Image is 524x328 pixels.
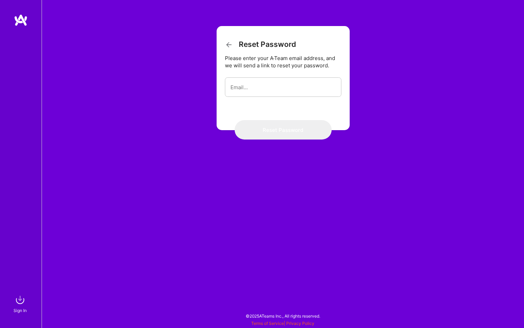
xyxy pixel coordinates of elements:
a: sign inSign In [15,293,27,314]
a: Privacy Policy [286,321,314,326]
div: © 2025 ATeams Inc., All rights reserved. [42,307,524,325]
h3: Reset Password [225,40,296,49]
span: | [251,321,314,326]
div: Please enter your A·Team email address, and we will send a link to reset your password. [225,54,341,69]
input: Email... [230,78,336,96]
i: icon ArrowBack [225,41,233,49]
button: Reset Password [235,120,332,140]
img: logo [14,14,28,26]
a: Terms of Service [251,321,284,326]
img: sign in [13,293,27,307]
div: Sign In [14,307,27,314]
